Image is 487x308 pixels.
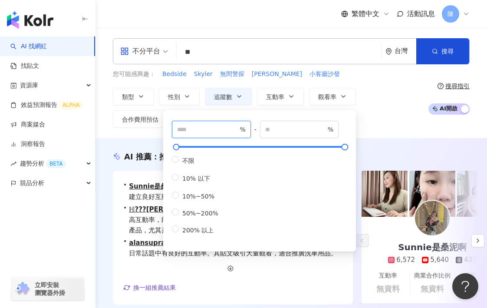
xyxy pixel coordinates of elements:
div: 商業合作比例 [414,272,451,280]
button: 追蹤數 [205,88,252,105]
div: 無資料 [421,283,444,294]
button: 類型 [113,88,154,105]
button: 互動率 [257,88,304,105]
span: 10% 以下 [179,175,214,182]
a: 洞察報告 [10,140,45,149]
span: 陳 [448,9,454,19]
div: 搜尋指引 [445,83,470,89]
a: ℍ???[PERSON_NAME] [129,205,207,213]
div: 6,572 [396,255,415,265]
div: 無資料 [376,283,400,294]
iframe: Help Scout Beacon - Open [452,273,478,299]
div: 5,640 [430,255,449,265]
span: environment [385,48,392,55]
button: 性別 [159,88,200,105]
span: 活動訊息 [407,10,435,18]
span: 趨勢分析 [20,154,66,173]
span: 小客廳沙發 [309,70,340,79]
div: BETA [46,159,66,168]
img: post-image [409,171,455,217]
span: % [328,125,333,134]
span: 這位網紅活躍於日常話題和寵物領域，展現出高互動率，能引起粉絲共鳴，並分享個人資訊和寵物用品，適合推廣相關產品，尤其是寵物類相關品牌。 [129,204,342,235]
button: [PERSON_NAME] [251,70,303,79]
div: 台灣 [395,47,416,55]
span: 10%~50% [179,193,218,200]
span: 此網紅的內容涵蓋汽車、運動與日常話題，特別是在汽車及日常話題中有良好的互動率。其貼文吸引大量觀看，適合推廣洗車用品。 [129,238,342,258]
span: 合作費用預估 [122,116,158,123]
span: % [240,125,245,134]
span: - [251,125,260,134]
button: 合作費用預估 [113,110,178,128]
span: 推薦母婴用品的網紅 [159,152,230,161]
img: post-image [362,171,408,217]
span: 性別 [168,93,180,100]
div: • [123,181,342,202]
span: 資源庫 [20,76,38,95]
span: 200% 以上 [179,227,217,234]
div: AI 推薦 ： [124,151,230,162]
img: KOL Avatar [415,201,450,235]
div: • [123,204,342,235]
span: 類型 [122,93,134,100]
span: 換一組推薦結果 [133,284,176,291]
span: 繁體中文 [352,9,379,19]
a: alansupra [129,239,165,247]
a: 找貼文 [10,62,39,70]
span: rise [10,161,16,167]
img: logo [7,11,53,29]
span: 此網紅擅長貼文創作，活動內容涵蓋3C產品，並與粉絲建立良好互動，受到廣大關注，適合作為產品推廣合作的對象。 [129,181,342,202]
div: 不分平台 [120,44,160,58]
span: 50%~200% [179,210,222,217]
img: chrome extension [14,282,31,296]
span: 立即安裝 瀏覽器外掛 [35,281,65,297]
a: 商案媒合 [10,120,45,129]
button: Skyler [194,70,213,79]
span: 搜尋 [441,48,454,55]
div: 互動率 [379,272,397,280]
a: Sunnie是桑泥啊 [129,182,180,190]
button: 換一組推薦結果 [123,281,176,294]
span: 您可能感興趣： [113,70,155,79]
span: [PERSON_NAME] [252,70,302,79]
span: 觀看率 [318,93,336,100]
div: Sunnie是桑泥啊 [389,241,475,253]
button: Bedside [162,70,187,79]
div: 437 [464,255,477,265]
span: question-circle [438,83,444,89]
span: 互動率 [266,93,284,100]
div: • [123,238,342,258]
span: 追蹤數 [214,93,232,100]
a: searchAI 找網紅 [10,42,47,51]
a: chrome extension立即安裝 瀏覽器外掛 [11,277,84,301]
span: appstore [120,47,129,56]
span: 不限 [179,157,198,164]
button: 無間警探 [220,70,245,79]
button: 小客廳沙發 [309,70,340,79]
span: 競品分析 [20,173,44,193]
a: 效益預測報告ALPHA [10,101,83,109]
button: 觀看率 [309,88,356,105]
button: 搜尋 [416,38,469,64]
